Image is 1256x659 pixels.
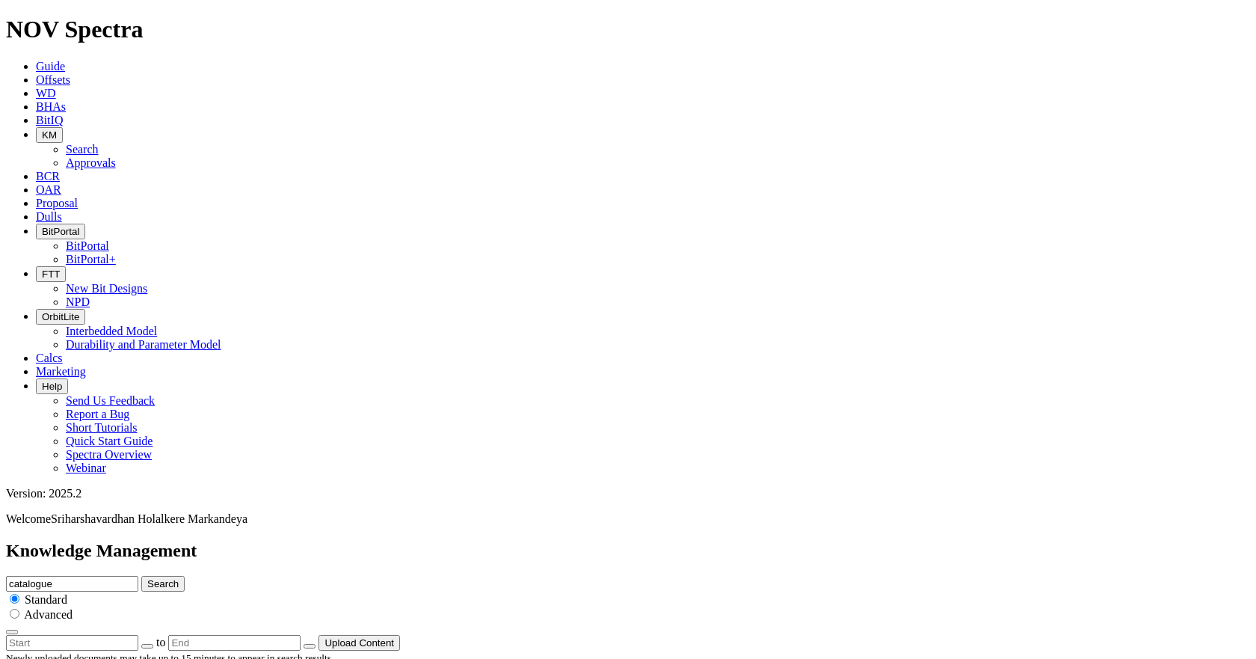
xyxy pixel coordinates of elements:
[66,435,153,447] a: Quick Start Guide
[36,170,60,183] a: BCR
[6,487,1250,500] div: Version: 2025.2
[66,394,155,407] a: Send Us Feedback
[42,269,60,280] span: FTT
[6,541,1250,561] h2: Knowledge Management
[25,593,67,606] span: Standard
[6,16,1250,43] h1: NOV Spectra
[36,100,66,113] a: BHAs
[156,636,165,649] span: to
[66,156,116,169] a: Approvals
[24,608,73,621] span: Advanced
[66,253,116,266] a: BitPortal+
[66,338,221,351] a: Durability and Parameter Model
[51,512,247,525] span: Sriharshavardhan Holalkere Markandeya
[6,576,138,592] input: e.g. Smoothsteer Record
[42,226,79,237] span: BitPortal
[36,114,63,126] a: BitIQ
[66,462,106,474] a: Webinar
[36,210,62,223] a: Dulls
[36,127,63,143] button: KM
[42,381,62,392] span: Help
[66,325,157,337] a: Interbedded Model
[36,224,85,239] button: BitPortal
[168,635,301,651] input: End
[36,266,66,282] button: FTT
[66,448,152,461] a: Spectra Overview
[42,129,57,141] span: KM
[6,512,1250,526] p: Welcome
[36,365,86,378] a: Marketing
[66,143,99,156] a: Search
[66,408,129,420] a: Report a Bug
[42,311,79,322] span: OrbitLite
[36,197,78,209] a: Proposal
[36,60,65,73] a: Guide
[36,183,61,196] a: OAR
[36,309,85,325] button: OrbitLite
[66,239,109,252] a: BitPortal
[66,295,90,308] a: NPD
[141,576,185,592] button: Search
[36,87,56,99] a: WD
[318,635,400,651] button: Upload Content
[6,635,138,651] input: Start
[66,421,138,434] a: Short Tutorials
[36,378,68,394] button: Help
[36,352,63,364] a: Calcs
[36,73,70,86] a: Offsets
[66,282,147,295] a: New Bit Designs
